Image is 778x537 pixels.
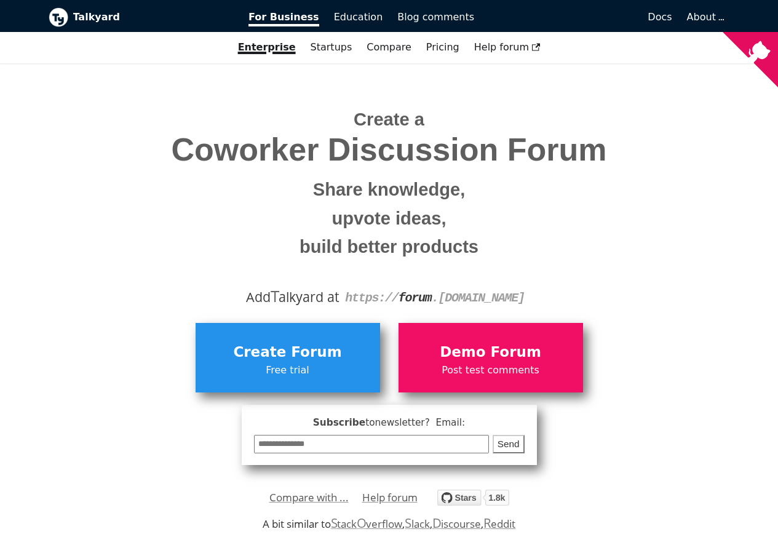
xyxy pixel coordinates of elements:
a: Slack [405,517,429,531]
span: Create a [354,109,424,129]
a: Blog comments [390,7,482,28]
a: Talkyard logoTalkyard [49,7,232,27]
span: Subscribe [254,415,525,431]
span: Post test comments [405,362,577,378]
a: Education [327,7,391,28]
span: Education [334,11,383,23]
a: Compare with ... [269,488,349,507]
img: Talkyard logo [49,7,68,27]
span: R [483,514,491,531]
a: Help forum [362,488,418,507]
span: S [331,514,338,531]
span: O [357,514,367,531]
span: Help forum [474,41,541,53]
a: About [687,11,723,23]
span: to newsletter ? Email: [365,417,465,428]
img: talkyard.svg [437,490,509,506]
span: Create Forum [202,341,374,364]
span: S [405,514,411,531]
a: Pricing [419,37,467,58]
a: For Business [241,7,327,28]
a: StackOverflow [331,517,403,531]
span: Docs [648,11,672,23]
small: upvote ideas, [58,204,721,233]
a: Enterprise [231,37,303,58]
div: Add alkyard at [58,287,721,308]
span: D [432,514,442,531]
span: T [271,285,279,307]
code: https:// . [DOMAIN_NAME] [345,291,525,305]
small: build better products [58,233,721,261]
a: Startups [303,37,360,58]
span: For Business [248,11,319,26]
a: Compare [367,41,411,53]
a: Create ForumFree trial [196,323,380,392]
span: Free trial [202,362,374,378]
strong: forum [399,291,432,305]
a: Star debiki/talkyard on GitHub [437,491,509,509]
b: Talkyard [73,9,232,25]
a: Discourse [432,517,481,531]
a: Docs [482,7,680,28]
span: Coworker Discussion Forum [58,132,721,167]
a: Reddit [483,517,515,531]
button: Send [493,435,525,454]
span: Demo Forum [405,341,577,364]
a: Help forum [467,37,548,58]
span: Blog comments [397,11,474,23]
a: Demo ForumPost test comments [399,323,583,392]
small: Share knowledge, [58,175,721,204]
